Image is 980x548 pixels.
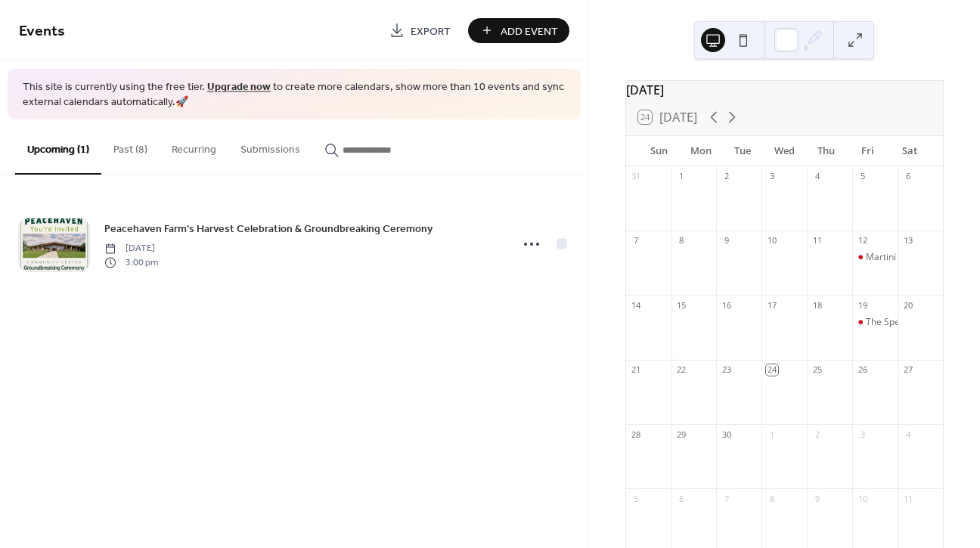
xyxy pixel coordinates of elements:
[766,493,777,504] div: 8
[160,119,228,173] button: Recurring
[811,493,823,504] div: 9
[631,299,642,311] div: 14
[721,235,732,246] div: 9
[902,493,913,504] div: 11
[857,171,868,182] div: 5
[676,171,687,182] div: 1
[866,316,961,329] div: The Speakeasy Tavern
[847,136,889,166] div: Fri
[626,81,943,99] div: [DATE]
[104,255,158,269] span: 3:00 pm
[101,119,160,173] button: Past (8)
[676,235,687,246] div: 8
[857,429,868,440] div: 3
[631,364,642,376] div: 21
[811,299,823,311] div: 18
[902,429,913,440] div: 4
[721,299,732,311] div: 16
[889,136,931,166] div: Sat
[411,23,451,39] span: Export
[721,136,763,166] div: Tue
[721,429,732,440] div: 30
[811,171,823,182] div: 4
[766,171,777,182] div: 3
[104,242,158,255] span: [DATE]
[902,171,913,182] div: 6
[631,429,642,440] div: 28
[676,364,687,376] div: 22
[721,364,732,376] div: 23
[811,235,823,246] div: 11
[631,171,642,182] div: 31
[104,221,433,237] span: Peacehaven Farm's Harvest Celebration & Groundbreaking Ceremony
[805,136,847,166] div: Thu
[468,18,569,43] button: Add Event
[764,136,805,166] div: Wed
[811,429,823,440] div: 2
[857,364,868,376] div: 26
[766,235,777,246] div: 10
[680,136,721,166] div: Mon
[676,299,687,311] div: 15
[902,364,913,376] div: 27
[766,429,777,440] div: 1
[19,17,65,46] span: Events
[811,364,823,376] div: 25
[676,429,687,440] div: 29
[15,119,101,175] button: Upcoming (1)
[857,235,868,246] div: 12
[857,299,868,311] div: 19
[852,316,898,329] div: The Speakeasy Tavern
[902,299,913,311] div: 20
[207,77,271,98] a: Upgrade now
[378,18,462,43] a: Export
[638,136,680,166] div: Sun
[766,364,777,376] div: 24
[501,23,558,39] span: Add Event
[676,493,687,504] div: 6
[721,171,732,182] div: 2
[104,220,433,237] a: Peacehaven Farm's Harvest Celebration & Groundbreaking Ceremony
[902,235,913,246] div: 13
[721,493,732,504] div: 7
[228,119,312,173] button: Submissions
[23,80,566,110] span: This site is currently using the free tier. to create more calendars, show more than 10 events an...
[631,493,642,504] div: 5
[631,235,642,246] div: 7
[766,299,777,311] div: 17
[852,251,898,264] div: Martini Golf & Sports Lounge
[857,493,868,504] div: 10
